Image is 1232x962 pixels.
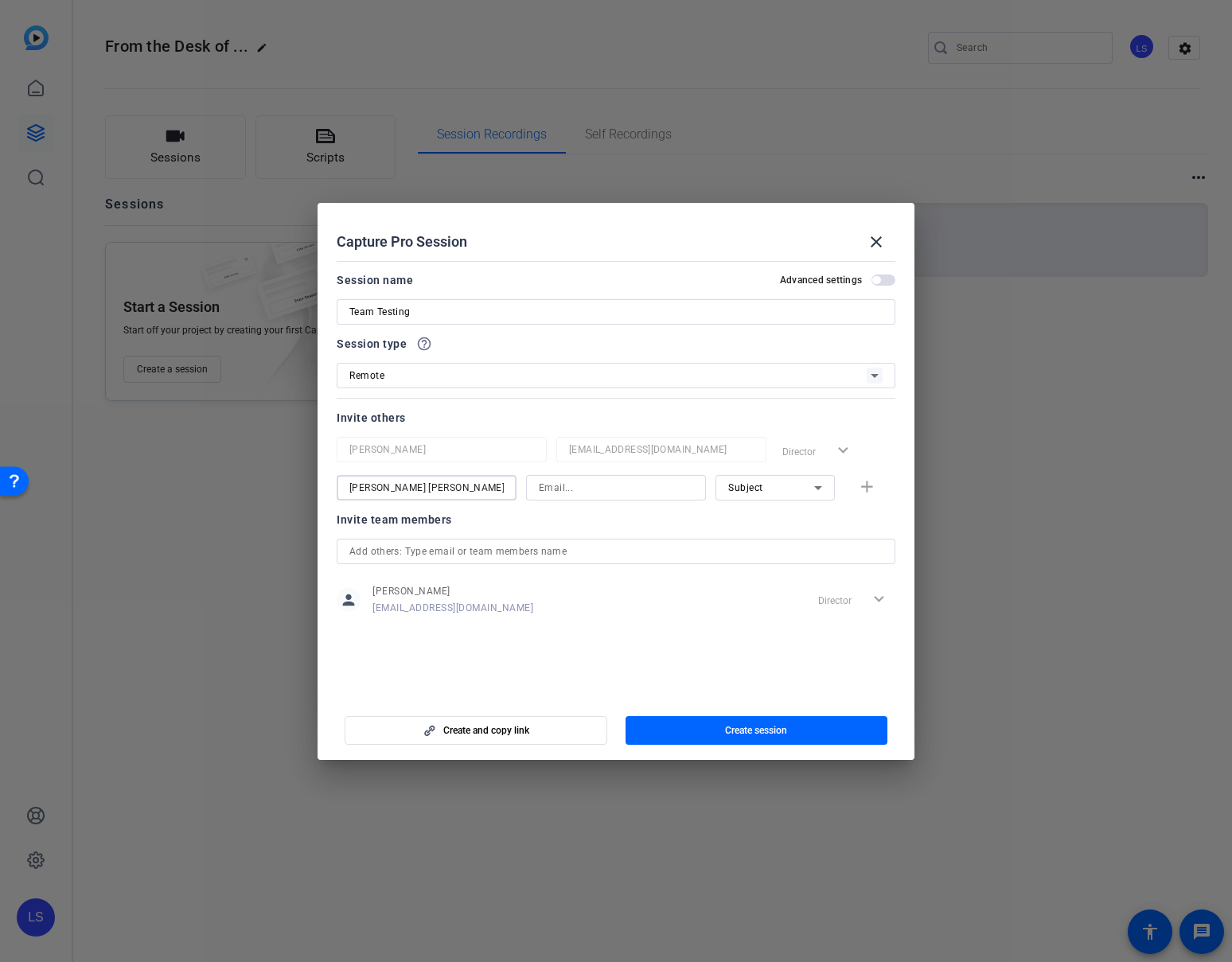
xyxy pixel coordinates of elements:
div: Session name [337,271,413,290]
span: Session type [337,334,407,353]
span: Remote [349,370,384,381]
input: Email... [569,440,754,459]
h2: Advanced settings [780,274,862,286]
input: Email... [539,478,693,497]
button: Create session [626,716,888,745]
span: [EMAIL_ADDRESS][DOMAIN_NAME] [372,602,533,614]
span: Create and copy link [443,724,529,737]
div: Capture Pro Session [337,223,895,261]
div: Invite team members [337,510,895,529]
input: Name... [349,478,504,497]
span: Create session [725,724,787,737]
span: Subject [728,482,763,493]
input: Enter Session Name [349,302,883,321]
mat-icon: close [867,232,886,251]
div: Invite others [337,408,895,427]
mat-icon: help_outline [416,336,432,352]
button: Create and copy link [345,716,607,745]
input: Name... [349,440,534,459]
mat-icon: person [337,588,361,612]
span: [PERSON_NAME] [372,585,533,598]
input: Add others: Type email or team members name [349,542,883,561]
